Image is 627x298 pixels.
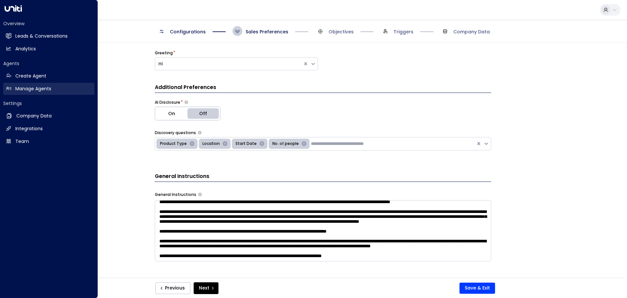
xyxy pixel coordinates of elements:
button: Select the types of questions the agent should use to engage leads in initial emails. These help ... [198,131,201,134]
div: No. of people [270,140,300,148]
a: Leads & Conversations [3,30,94,42]
label: AI Disclosure [155,99,180,105]
div: Remove Product Type [188,140,196,148]
button: Next [194,282,218,294]
span: Sales Preferences [246,28,288,35]
button: Off [187,107,220,120]
h2: Integrations [15,125,43,132]
div: Remove No. of people [300,140,308,148]
button: On [155,107,188,120]
h2: Settings [3,100,94,107]
a: Integrations [3,123,94,135]
div: Remove Start Date [258,140,266,148]
span: Objectives [329,28,354,35]
div: Start Date [233,140,258,148]
label: Discovery questions [155,130,196,136]
h3: General Instructions [155,172,491,182]
div: Product Type [158,140,188,148]
div: Remove Location [221,140,229,148]
span: Company Data [453,28,490,35]
h2: Leads & Conversations [15,33,68,40]
h2: Company Data [16,113,52,119]
button: Provide any specific instructions you want the agent to follow when responding to leads. This app... [198,193,202,196]
span: Configurations [170,28,206,35]
h2: Manage Agents [15,85,51,92]
label: General Instructions [155,192,196,198]
h2: Agents [3,60,94,67]
div: Platform [155,107,220,120]
a: Company Data [3,110,94,122]
button: Previous [155,282,190,294]
a: Team [3,135,94,148]
span: Triggers [394,28,413,35]
h2: Create Agent [15,73,46,79]
h2: Overview [3,20,94,27]
div: Hi [158,61,299,67]
h3: Additional Preferences [155,83,491,93]
h2: Analytics [15,45,36,52]
h2: Team [15,138,29,145]
label: Greeting [155,50,173,56]
div: Location [201,140,221,148]
a: Create Agent [3,70,94,82]
a: Analytics [3,43,94,55]
button: Save & Exit [459,283,495,294]
a: Manage Agents [3,83,94,95]
button: Choose whether the agent should proactively disclose its AI nature in communications or only reve... [185,100,188,104]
